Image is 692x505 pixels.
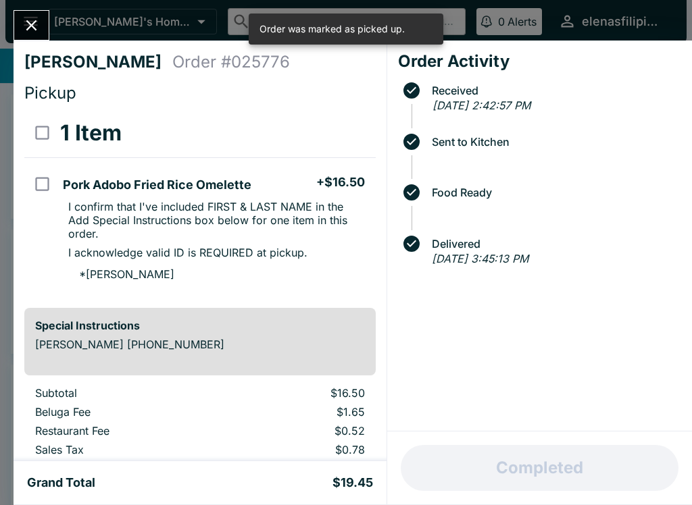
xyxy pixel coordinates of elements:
[14,11,49,40] button: Close
[425,136,681,148] span: Sent to Kitchen
[35,424,214,437] p: Restaurant Fee
[236,405,364,419] p: $1.65
[425,84,681,97] span: Received
[27,475,95,491] h5: Grand Total
[316,174,365,190] h5: + $16.50
[68,200,364,240] p: I confirm that I've included FIRST & LAST NAME in the Add Special Instructions box below for one ...
[60,119,122,147] h3: 1 Item
[35,319,365,332] h6: Special Instructions
[425,186,681,198] span: Food Ready
[236,443,364,456] p: $0.78
[63,177,251,193] h5: Pork Adobo Fried Rice Omelette
[236,424,364,437] p: $0.52
[425,238,681,250] span: Delivered
[236,386,364,400] p: $16.50
[432,99,530,112] em: [DATE] 2:42:57 PM
[35,443,214,456] p: Sales Tax
[259,18,405,41] div: Order was marked as picked up.
[398,51,681,72] h4: Order Activity
[68,246,307,259] p: I acknowledge valid ID is REQUIRED at pickup.
[332,475,373,491] h5: $19.45
[35,405,214,419] p: Beluga Fee
[68,267,174,281] p: * [PERSON_NAME]
[24,83,76,103] span: Pickup
[432,252,528,265] em: [DATE] 3:45:13 PM
[35,338,365,351] p: [PERSON_NAME] [PHONE_NUMBER]
[24,52,172,72] h4: [PERSON_NAME]
[172,52,290,72] h4: Order # 025776
[35,386,214,400] p: Subtotal
[24,109,376,297] table: orders table
[24,386,376,462] table: orders table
